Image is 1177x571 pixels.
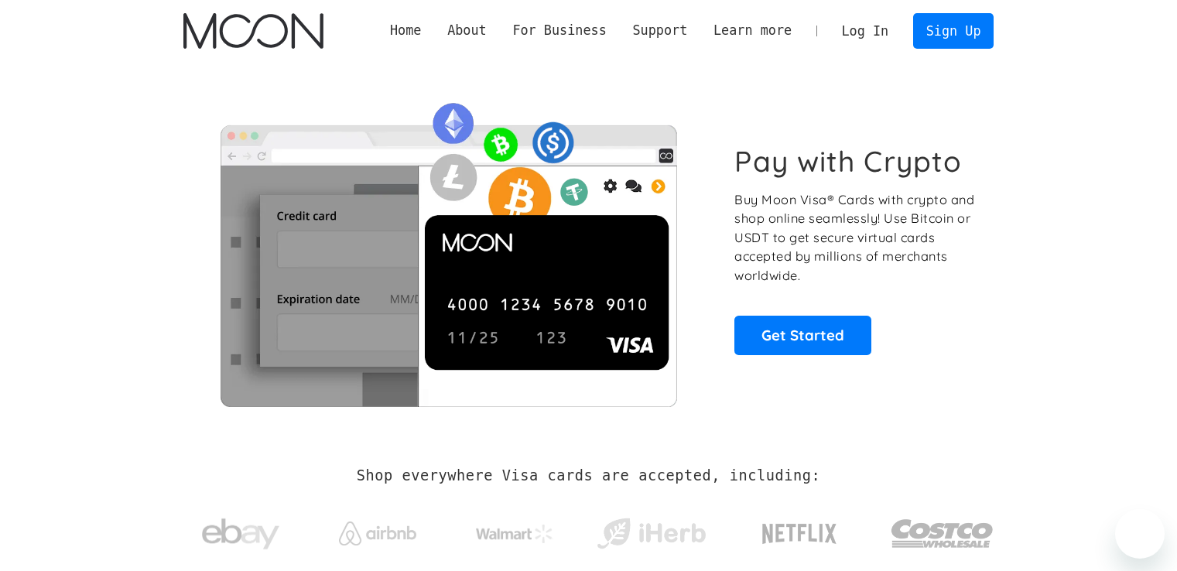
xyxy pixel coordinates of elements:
[761,515,838,553] img: Netflix
[713,21,792,40] div: Learn more
[891,504,994,562] img: Costco
[734,190,977,285] p: Buy Moon Visa® Cards with crypto and shop online seamlessly! Use Bitcoin or USDT to get secure vi...
[594,514,709,554] img: iHerb
[183,13,323,49] a: home
[734,316,871,354] a: Get Started
[476,525,553,543] img: Walmart
[829,14,902,48] a: Log In
[202,510,279,559] img: ebay
[913,13,994,48] a: Sign Up
[183,494,299,566] a: ebay
[434,21,499,40] div: About
[620,21,700,40] div: Support
[183,92,713,406] img: Moon Cards let you spend your crypto anywhere Visa is accepted.
[377,21,434,40] a: Home
[500,21,620,40] div: For Business
[1115,509,1165,559] iframe: Button to launch messaging window
[734,144,962,179] h1: Pay with Crypto
[339,521,416,545] img: Airbnb
[357,467,820,484] h2: Shop everywhere Visa cards are accepted, including:
[320,506,435,553] a: Airbnb
[700,21,805,40] div: Learn more
[457,509,572,551] a: Walmart
[183,13,323,49] img: Moon Logo
[730,499,869,561] a: Netflix
[632,21,687,40] div: Support
[891,489,994,570] a: Costco
[594,498,709,562] a: iHerb
[512,21,606,40] div: For Business
[447,21,487,40] div: About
